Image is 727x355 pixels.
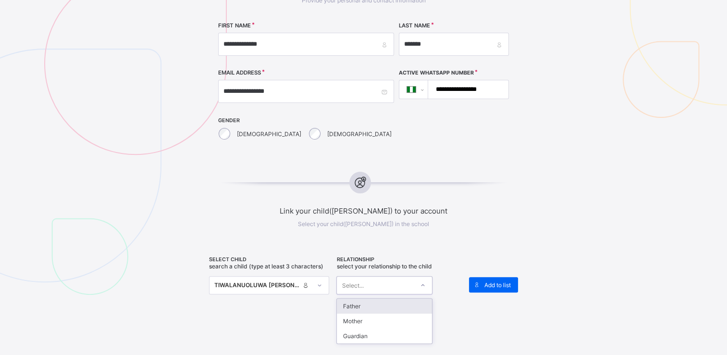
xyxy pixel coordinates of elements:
div: Father [337,299,432,314]
div: Mother [337,314,432,329]
label: [DEMOGRAPHIC_DATA] [327,130,392,138]
span: GENDER [218,117,394,124]
label: [DEMOGRAPHIC_DATA] [237,130,301,138]
span: RELATIONSHIP [336,256,459,263]
span: Link your child([PERSON_NAME]) to your account [182,206,545,216]
div: Guardian [337,329,432,343]
label: EMAIL ADDRESS [218,69,261,76]
label: Active WhatsApp Number [399,70,474,76]
span: SELECT CHILD [209,256,332,263]
span: Select your relationship to the child [336,263,431,270]
span: Add to list [484,281,511,289]
span: Search a child (type at least 3 characters) [209,263,323,270]
div: TIWALANUOLUWA [PERSON_NAME] [214,280,299,290]
label: FIRST NAME [218,22,251,29]
span: Select your child([PERSON_NAME]) in the school [298,220,429,228]
label: LAST NAME [399,22,430,29]
div: Select... [342,276,363,294]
